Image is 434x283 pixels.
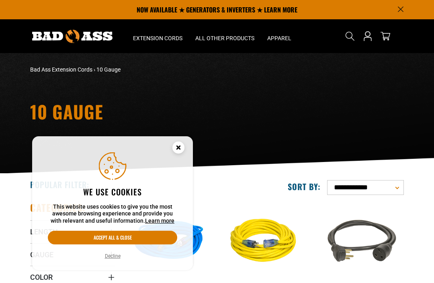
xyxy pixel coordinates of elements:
[32,136,193,271] aside: Cookie Consent
[267,35,291,42] span: Apparel
[102,252,123,260] button: Decline
[344,30,356,43] summary: Search
[30,103,340,121] h1: 10 Gauge
[48,231,177,244] button: Accept all & close
[32,30,113,43] img: Bad Ass Extension Cords
[30,227,58,236] span: Length
[261,19,298,53] summary: Apparel
[30,220,115,243] summary: Length
[189,19,261,53] summary: All Other Products
[30,66,92,73] a: Bad Ass Extension Cords
[145,217,174,224] a: Learn more
[30,201,86,214] h2: Categories:
[30,250,53,259] span: Gauge
[318,203,405,281] img: black
[30,179,89,190] h2: Popular Filter:
[48,187,177,197] h2: We use cookies
[222,203,309,281] img: yellow
[48,203,177,225] p: This website uses cookies to give you the most awesome browsing experience and provide you with r...
[133,35,182,42] span: Extension Cords
[94,66,95,73] span: ›
[127,19,189,53] summary: Extension Cords
[288,181,321,192] label: Sort by:
[96,66,121,73] span: 10 Gauge
[30,243,115,266] summary: Gauge
[195,35,254,42] span: All Other Products
[30,273,53,282] span: Color
[30,66,275,74] nav: breadcrumbs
